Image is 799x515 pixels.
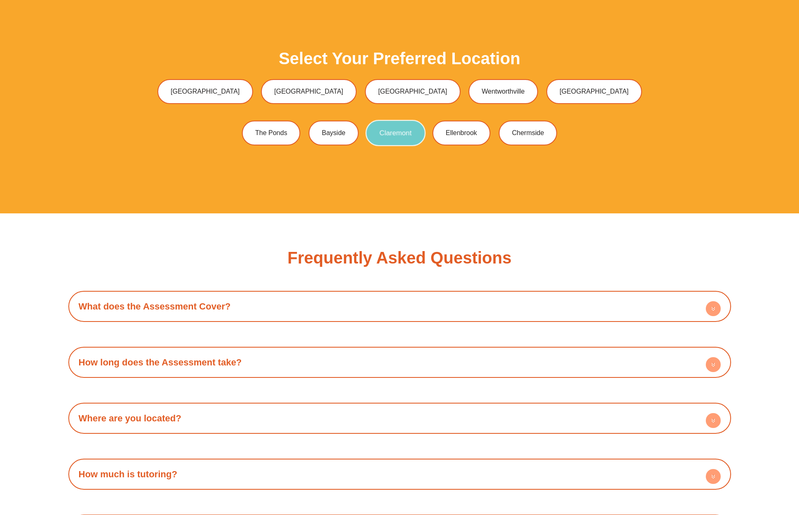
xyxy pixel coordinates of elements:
[72,463,727,486] div: How much is tutoring?
[512,130,544,136] span: Chermside
[79,469,177,479] a: How much is tutoring?
[79,357,242,368] a: How long does the Assessment take?
[255,130,287,136] span: The Ponds
[79,413,181,423] a: Where are you located?
[446,130,477,136] span: Ellenbrook
[309,121,359,145] a: Bayside
[72,295,727,318] h4: What does the Assessment Cover?
[546,79,642,104] a: [GEOGRAPHIC_DATA]
[72,351,727,374] div: How long does the Assessment take?
[499,121,557,145] a: Chermside
[366,120,426,146] a: Claremont
[657,421,799,515] iframe: Chat Widget
[171,88,240,95] span: [GEOGRAPHIC_DATA]
[279,50,520,67] h3: Select Your Preferred Location
[482,88,525,95] span: Wentworthville
[468,79,538,104] a: Wentworthville
[242,121,300,145] a: The Ponds
[79,301,231,312] a: What does the Assessment Cover?
[432,121,490,145] a: Ellenbrook
[287,249,512,266] h3: Frequently Asked Questions
[379,129,412,136] span: Claremont
[378,88,447,95] span: [GEOGRAPHIC_DATA]
[560,88,629,95] span: [GEOGRAPHIC_DATA]
[261,79,357,104] a: [GEOGRAPHIC_DATA]
[322,130,345,136] span: Bayside
[157,79,253,104] a: [GEOGRAPHIC_DATA]
[365,79,461,104] a: [GEOGRAPHIC_DATA]
[72,407,727,430] h4: Where are you located?
[274,88,343,95] span: [GEOGRAPHIC_DATA]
